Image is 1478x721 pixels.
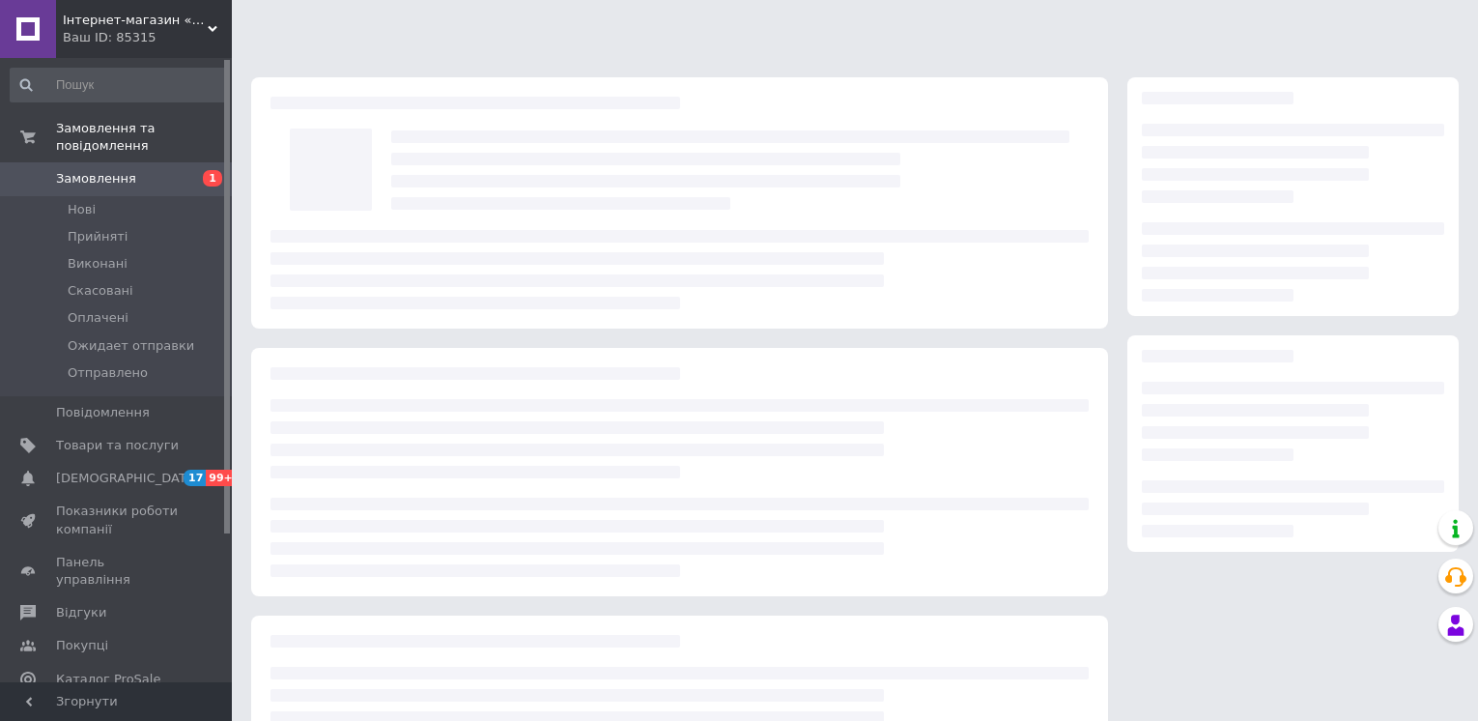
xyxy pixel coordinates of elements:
span: Прийняті [68,228,128,245]
span: 99+ [206,470,238,486]
span: Товари та послуги [56,437,179,454]
div: Ваш ID: 85315 [63,29,232,46]
span: Скасовані [68,282,133,300]
span: Виконані [68,255,128,273]
span: Панель управління [56,554,179,589]
span: 1 [203,170,222,187]
span: Відгуки [56,604,106,621]
span: 17 [184,470,206,486]
span: Нові [68,201,96,218]
span: Оплачені [68,309,128,327]
span: Каталог ProSale [56,671,160,688]
span: Інтернет-магазин «ПЕРША ВОДА» [63,12,208,29]
span: Показники роботи компанії [56,503,179,537]
span: Ожидает отправки [68,337,194,355]
span: Покупці [56,637,108,654]
span: Отправлено [68,364,148,382]
span: Замовлення [56,170,136,187]
span: Повідомлення [56,404,150,421]
span: [DEMOGRAPHIC_DATA] [56,470,199,487]
span: Замовлення та повідомлення [56,120,232,155]
input: Пошук [10,68,228,102]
